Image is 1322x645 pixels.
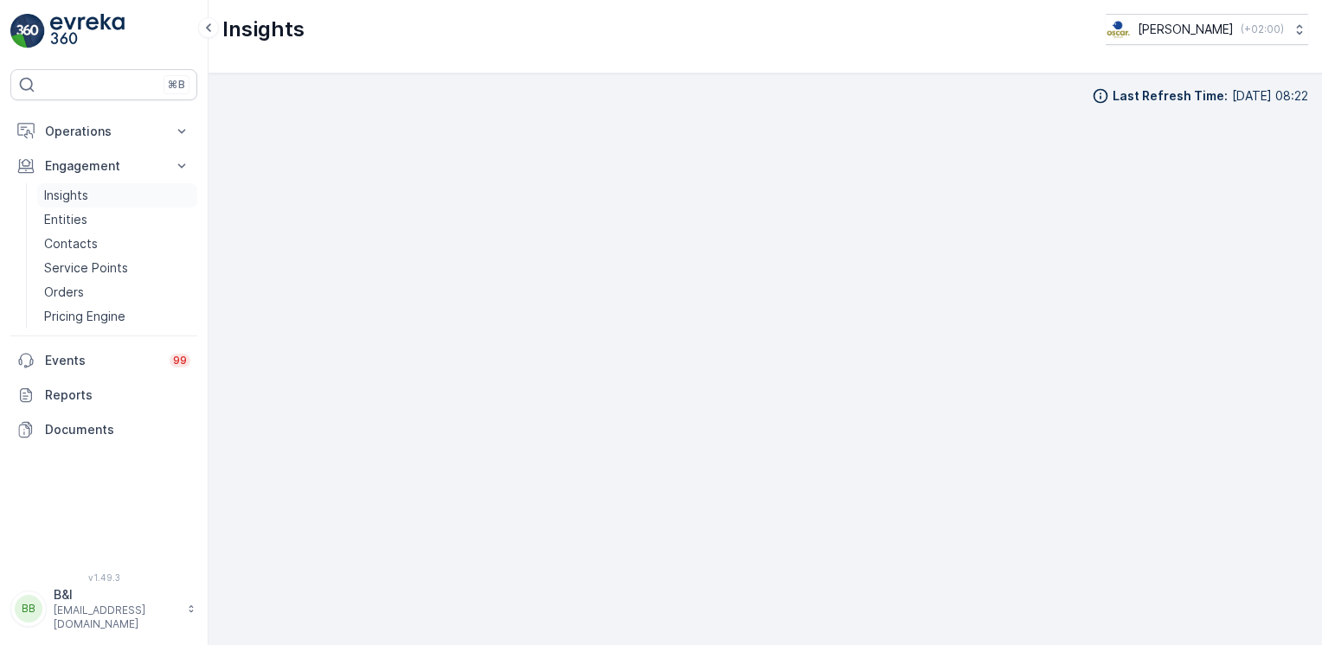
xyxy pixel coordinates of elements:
p: 99 [173,354,187,367]
img: logo [10,14,45,48]
span: v 1.49.3 [10,572,197,583]
p: [DATE] 08:22 [1232,87,1308,105]
p: Pricing Engine [44,308,125,325]
a: Reports [10,378,197,412]
img: basis-logo_rgb2x.png [1106,20,1131,39]
a: Orders [37,280,197,304]
p: B&I [54,586,178,603]
a: Insights [37,183,197,208]
p: Insights [222,16,305,43]
a: Contacts [37,232,197,256]
p: [PERSON_NAME] [1138,21,1234,38]
p: ⌘B [168,78,185,92]
a: Service Points [37,256,197,280]
a: Documents [10,412,197,447]
p: Engagement [45,157,163,175]
p: Last Refresh Time : [1113,87,1228,105]
p: ( +02:00 ) [1241,22,1284,36]
p: Reports [45,386,190,404]
div: BB [15,595,42,623]
p: Orders [44,284,84,301]
a: Pricing Engine [37,304,197,329]
a: Events99 [10,343,197,378]
p: [EMAIL_ADDRESS][DOMAIN_NAME] [54,603,178,631]
p: Operations [45,123,163,140]
p: Documents [45,421,190,438]
p: Contacts [44,235,98,252]
a: Entities [37,208,197,232]
p: Events [45,352,159,369]
button: Operations [10,114,197,149]
p: Service Points [44,259,128,277]
button: BBB&I[EMAIL_ADDRESS][DOMAIN_NAME] [10,586,197,631]
p: Entities [44,211,87,228]
button: Engagement [10,149,197,183]
img: logo_light-DOdMpM7g.png [50,14,125,48]
p: Insights [44,187,88,204]
button: [PERSON_NAME](+02:00) [1106,14,1308,45]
